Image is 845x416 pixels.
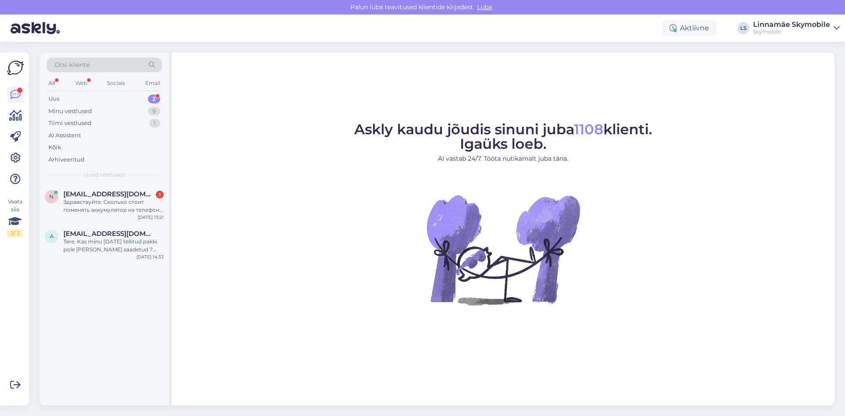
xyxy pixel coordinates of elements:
span: Uued vestlused [84,171,125,179]
div: Здравствуйте. Сколько стоит поменять аккумулятор на телефоне OnePlus 11? [63,198,164,214]
div: Skymobile [753,28,830,35]
span: n [49,193,54,200]
div: 1 [156,191,164,199]
div: Tiimi vestlused [48,119,92,128]
div: LS [737,22,749,34]
div: Web [73,77,89,89]
div: Kõik [48,143,61,152]
a: Linnamäe SkymobileSkymobile [753,21,840,35]
div: Linnamäe Skymobile [753,21,830,28]
div: Minu vestlused [48,107,92,116]
span: 1108 [574,121,603,138]
span: Otsi kliente [55,60,90,70]
div: Aktiivne [662,20,716,36]
div: Uus [48,95,60,103]
span: argo.valdna@gmail.com [63,230,155,238]
div: Vaata siia [7,198,23,237]
span: Askly kaudu jõudis sinuni juba klienti. Igaüks loeb. [354,121,652,152]
img: No Chat active [424,170,582,329]
div: All [47,77,57,89]
span: a [50,233,54,239]
div: [DATE] 14:33 [136,254,164,260]
div: 2 [148,95,160,103]
span: nemealus@gmail.com [63,190,155,198]
p: AI vastab 24/7. Tööta nutikamalt juba täna. [354,154,652,163]
div: Socials [105,77,127,89]
div: AI Assistent [48,131,81,140]
div: 2 / 3 [7,229,23,237]
img: Askly Logo [7,59,24,76]
div: 1 [149,119,160,128]
div: [DATE] 13:21 [138,214,164,221]
div: 9 [148,107,160,116]
div: Email [143,77,162,89]
div: Arhiveeritud [48,155,84,164]
div: Tere. Kas minu [DATE] tellitud pakki pole [PERSON_NAME] saadetud ? Tellimus #2892 [PERSON_NAME][G... [63,238,164,254]
span: Luba [474,3,495,11]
